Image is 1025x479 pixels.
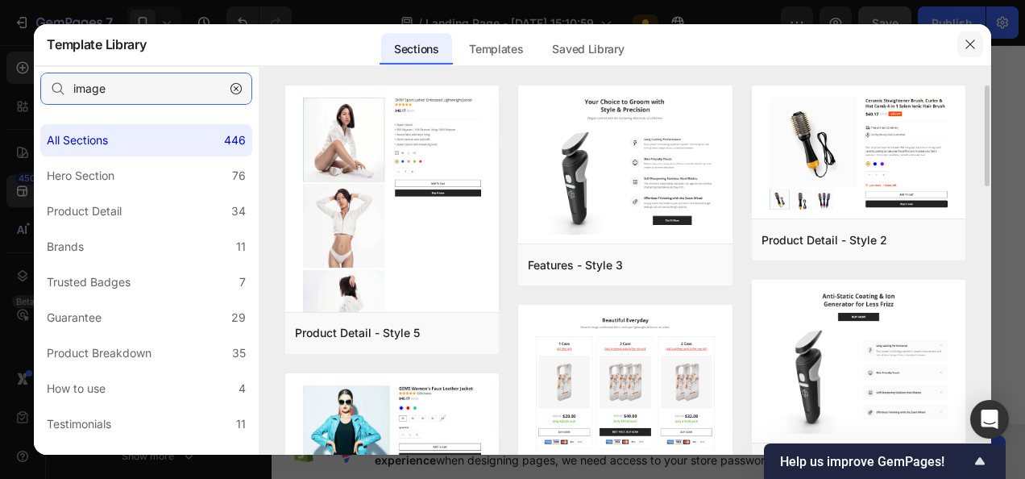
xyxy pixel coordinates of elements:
div: 29 [231,308,246,327]
div: 24 [231,450,246,469]
div: 34 [231,202,246,221]
i: Your 15-Minute Future Ritual. [24,109,277,127]
i: Science. Technology. Skin. [19,309,282,364]
div: Testimonials [47,414,111,434]
div: 7 [239,273,246,292]
div: How to use [47,379,106,398]
div: 4 [239,379,246,398]
div: Drop element here [118,348,203,361]
h2: Template Library [47,23,146,65]
div: Product Detail [47,202,122,221]
div: Features - Style 3 [528,256,623,275]
div: Product Breakdown [47,344,151,363]
p: Novyrie turns skincare into a daily ritual of progress. you lift, tone, and reset — not just your... [14,156,287,237]
div: Open Intercom Messenger [970,400,1009,439]
div: Compare [47,450,95,469]
div: Product Detail - Style 2 [761,231,887,250]
span: Help us improve GemPages! [780,454,970,469]
div: 11 [236,237,246,256]
button: Show survey - Help us improve GemPages! [780,452,990,471]
div: Drop element here [118,24,203,37]
div: Hero Section [47,166,114,185]
div: Brands [47,237,84,256]
div: All Sections [47,131,108,150]
div: 11 [236,414,246,434]
div: Trusted Badges [47,273,131,292]
div: Guarantee [47,308,102,327]
div: 35 [232,344,246,363]
div: Text Block [20,242,75,256]
input: E.g.: Black Friday, Sale, etc. [40,73,252,105]
div: 76 [232,166,246,185]
div: 446 [224,131,246,150]
div: Product Detail - Style 5 [295,323,420,343]
img: pd2.png [752,85,965,223]
div: Saved Library [539,33,637,65]
div: Sections [381,33,451,65]
img: bd5.png [518,305,732,461]
div: Features - Style 2 [761,454,857,473]
div: Templates [456,33,536,65]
